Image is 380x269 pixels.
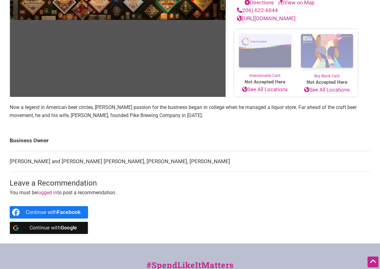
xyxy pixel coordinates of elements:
[26,206,81,219] div: Continue with
[234,78,296,86] span: Not Accepted Here
[296,29,358,73] img: Buy Black Card
[237,15,296,21] a: [URL][DOMAIN_NAME]
[10,151,371,172] td: [PERSON_NAME] and [PERSON_NAME] [PERSON_NAME], [PERSON_NAME], [PERSON_NAME]
[57,210,81,215] b: Facebook
[10,178,371,189] h3: Leave a Recommendation
[296,86,358,94] a: See All Locations
[26,222,81,234] div: Continue with
[61,225,77,231] b: Google
[234,29,296,73] img: Intentionalist Card
[10,130,371,151] td: Business Owner
[234,29,296,78] a: Intentionalist Card
[10,103,371,119] p: Now a legend in American beer circles, [PERSON_NAME] passion for the business began in college wh...
[237,7,278,13] a: 206) 622-6044
[37,190,57,196] a: logged in
[10,189,371,197] p: You must be to post a recommendation.
[296,29,358,79] a: Buy Black Card
[10,206,88,219] a: Continue with <b>Facebook</b>
[10,222,88,234] a: Continue with <b>Google</b>
[368,257,378,267] div: Scroll Back to Top
[234,86,296,94] a: See All Locations
[296,79,358,86] span: Not Accepted Here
